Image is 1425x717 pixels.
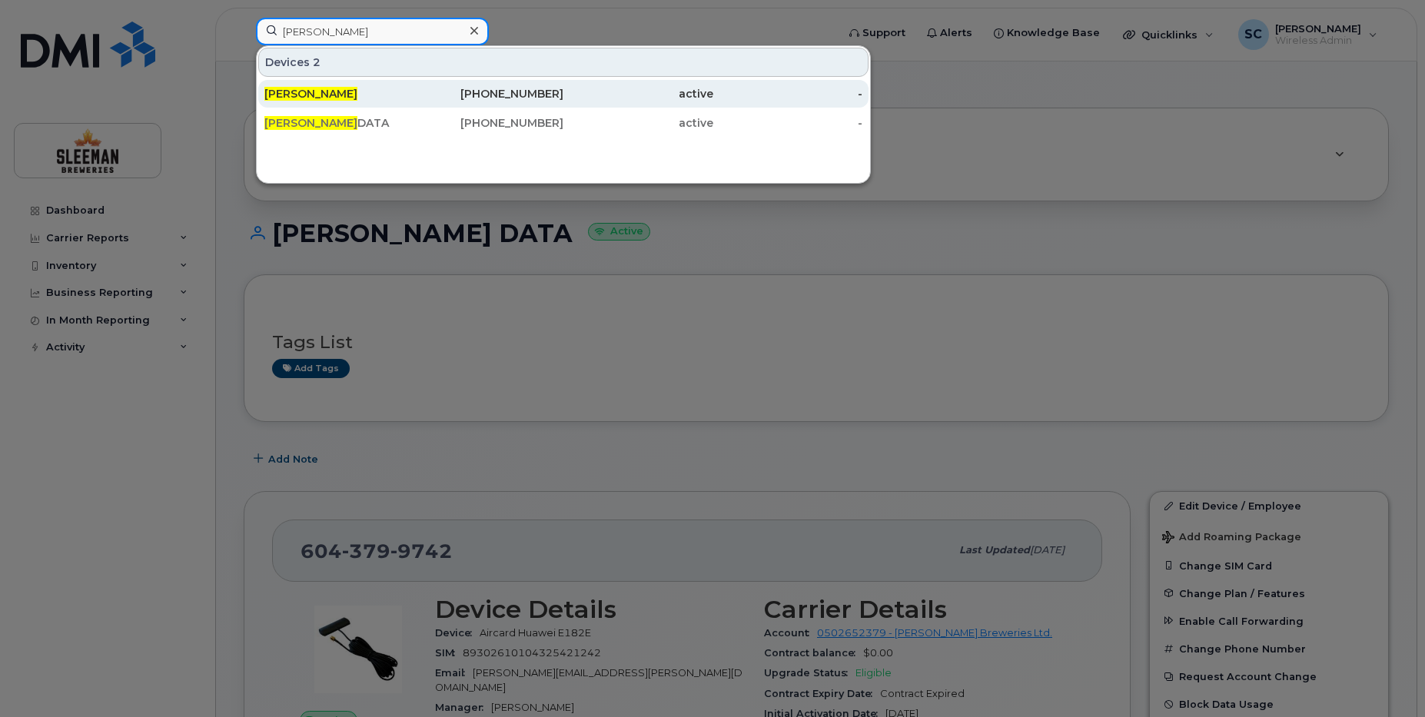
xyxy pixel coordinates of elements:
[563,86,713,101] div: active
[414,115,564,131] div: [PHONE_NUMBER]
[258,48,869,77] div: Devices
[258,109,869,137] a: [PERSON_NAME]DATA[PHONE_NUMBER]active-
[713,115,863,131] div: -
[414,86,564,101] div: [PHONE_NUMBER]
[563,115,713,131] div: active
[313,55,321,70] span: 2
[264,116,357,130] span: [PERSON_NAME]
[264,87,357,101] span: [PERSON_NAME]
[258,80,869,108] a: [PERSON_NAME][PHONE_NUMBER]active-
[713,86,863,101] div: -
[264,115,414,131] div: DATA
